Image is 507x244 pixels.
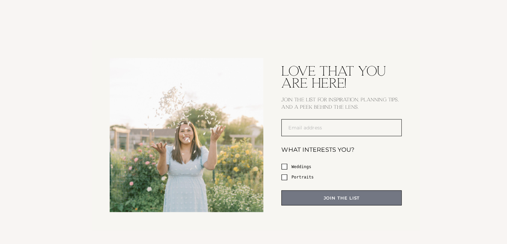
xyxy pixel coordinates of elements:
[110,58,263,212] svg: Form image
[291,174,402,180] span: Portraits
[291,163,402,170] span: Weddings
[281,96,402,111] div: Join the list for inspiration, planning tips, and a peek behind the lens.
[281,65,402,89] div: love that you are here!
[281,190,402,205] button: join the list
[288,124,314,130] span: Email addr
[315,124,322,130] span: ess
[323,195,360,200] span: join the list
[281,146,402,153] div: What interests you?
